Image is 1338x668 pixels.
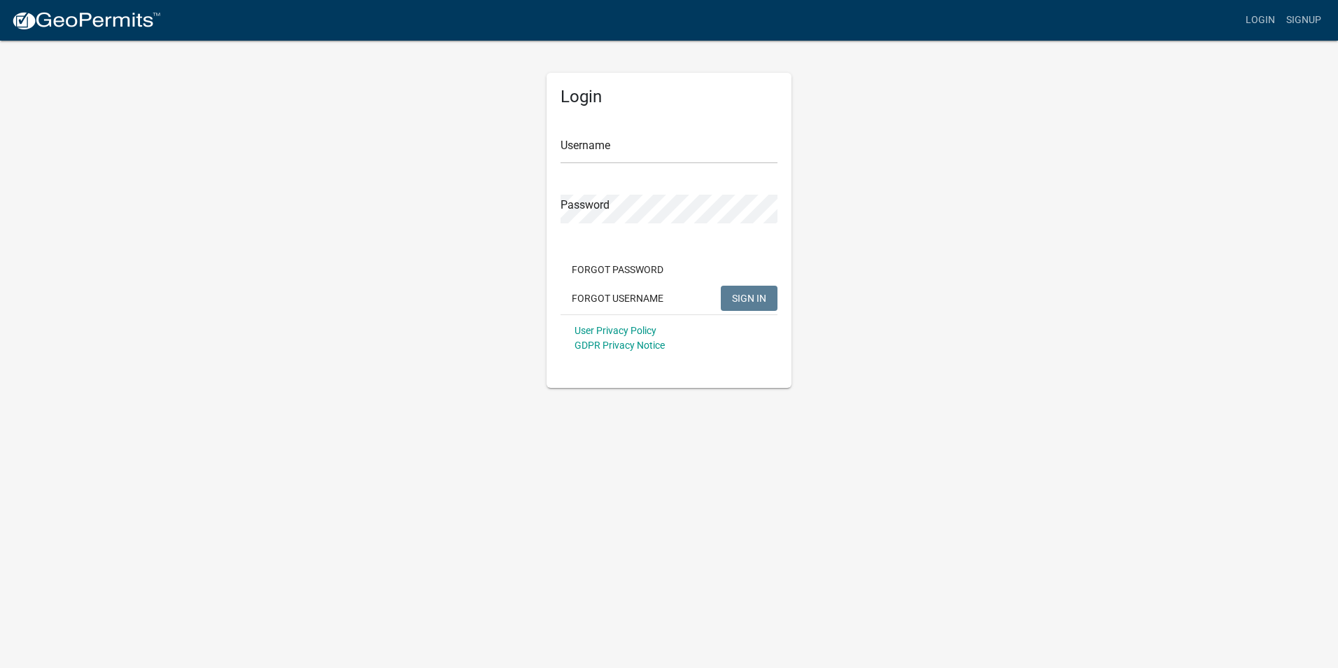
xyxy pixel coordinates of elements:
a: GDPR Privacy Notice [575,340,665,351]
a: User Privacy Policy [575,325,656,336]
button: Forgot Username [561,286,675,311]
button: Forgot Password [561,257,675,282]
button: SIGN IN [721,286,777,311]
a: Signup [1281,7,1327,34]
h5: Login [561,87,777,107]
span: SIGN IN [732,292,766,303]
a: Login [1240,7,1281,34]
